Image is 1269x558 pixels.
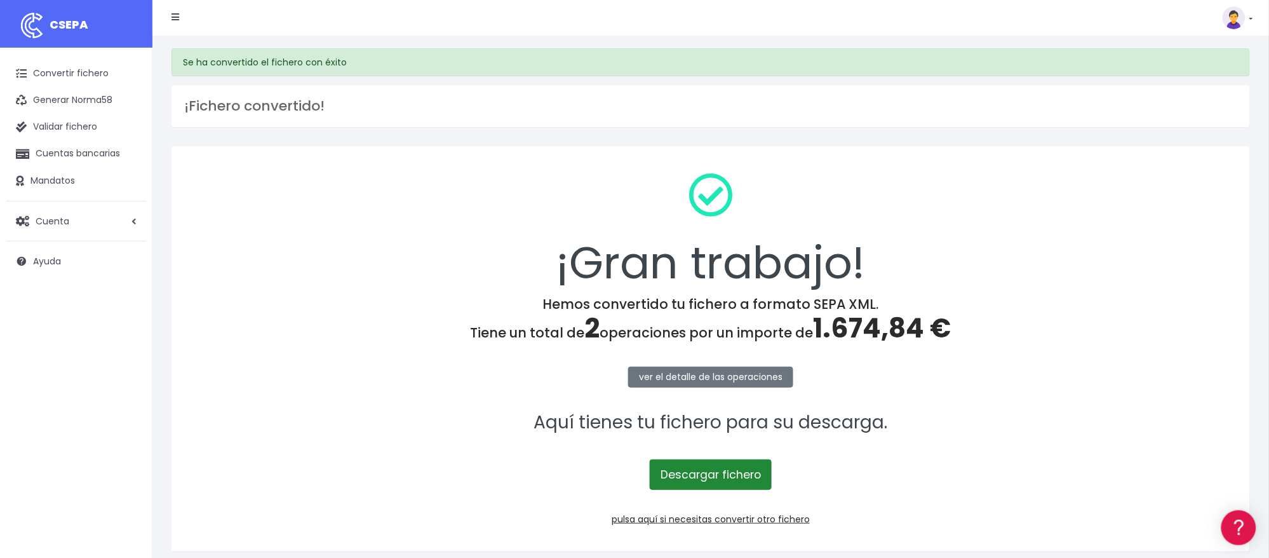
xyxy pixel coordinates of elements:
[188,409,1233,437] p: Aquí tienes tu fichero para su descarga.
[50,17,88,32] span: CSEPA
[650,459,772,490] a: Descargar fichero
[13,161,241,180] a: Formatos
[33,255,61,268] span: Ayuda
[6,140,146,167] a: Cuentas bancarias
[13,252,241,264] div: Facturación
[585,310,600,347] span: 2
[13,325,241,344] a: API
[1223,6,1245,29] img: profile
[628,367,793,388] a: ver el detalle de las operaciones
[13,200,241,220] a: Videotutoriales
[6,87,146,114] a: Generar Norma58
[13,180,241,200] a: Problemas habituales
[6,208,146,235] a: Cuenta
[184,98,1237,114] h3: ¡Fichero convertido!
[612,513,810,526] a: pulsa aquí si necesitas convertir otro fichero
[13,88,241,100] div: Información general
[13,140,241,153] div: Convertir ficheros
[171,48,1250,76] div: Se ha convertido el fichero con éxito
[175,366,245,378] a: POWERED BY ENCHANT
[188,163,1233,296] div: ¡Gran trabajo!
[6,60,146,87] a: Convertir fichero
[13,220,241,240] a: Perfiles de empresas
[16,10,48,41] img: logo
[814,310,951,347] span: 1.674,84 €
[6,114,146,140] a: Validar fichero
[36,214,69,227] span: Cuenta
[13,108,241,128] a: Información general
[13,305,241,317] div: Programadores
[188,296,1233,344] h4: Hemos convertido tu fichero a formato SEPA XML. Tiene un total de operaciones por un importe de
[6,168,146,194] a: Mandatos
[13,340,241,362] button: Contáctanos
[13,273,241,292] a: General
[6,248,146,275] a: Ayuda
